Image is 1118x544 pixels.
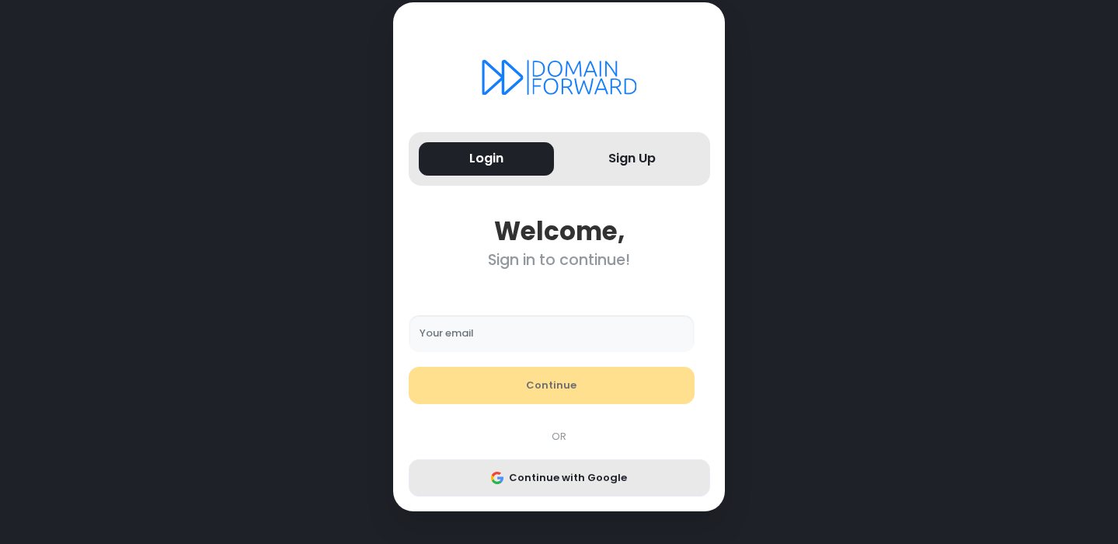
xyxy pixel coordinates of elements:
[409,459,710,497] button: Continue with Google
[401,429,718,445] div: OR
[419,142,555,176] button: Login
[409,216,710,246] div: Welcome,
[409,251,710,269] div: Sign in to continue!
[564,142,700,176] button: Sign Up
